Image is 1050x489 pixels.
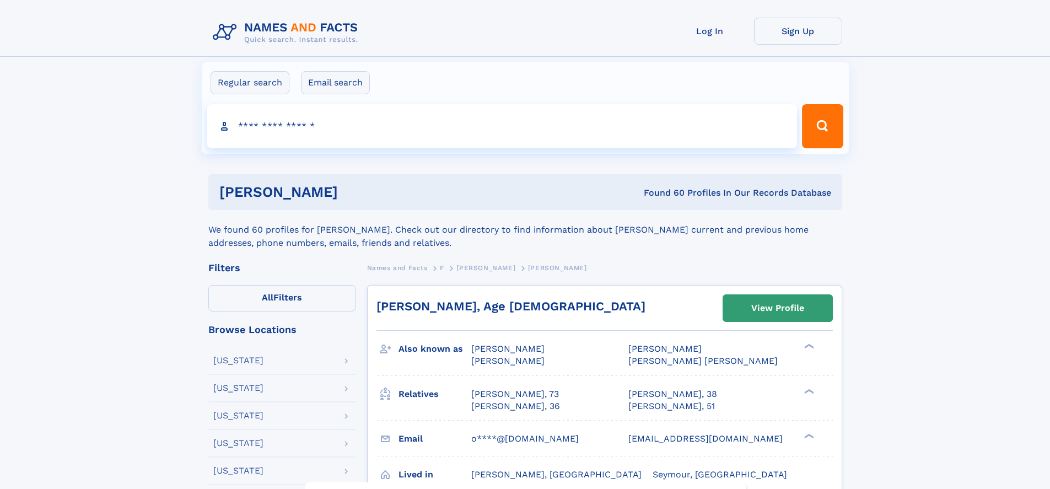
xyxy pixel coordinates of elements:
a: F [440,261,444,275]
h3: Lived in [399,465,471,484]
input: search input [207,104,798,148]
span: [PERSON_NAME] [PERSON_NAME] [628,356,778,366]
div: ❯ [801,388,815,395]
span: Seymour, [GEOGRAPHIC_DATA] [653,469,787,480]
div: [US_STATE] [213,356,263,365]
img: Logo Names and Facts [208,18,367,47]
span: All [262,292,273,303]
a: View Profile [723,295,832,321]
a: Log In [666,18,754,45]
a: [PERSON_NAME], Age [DEMOGRAPHIC_DATA] [376,299,645,313]
span: [PERSON_NAME] [471,343,545,354]
div: ❯ [801,343,815,350]
a: [PERSON_NAME], 73 [471,388,559,400]
div: We found 60 profiles for [PERSON_NAME]. Check out our directory to find information about [PERSON... [208,210,842,250]
span: [PERSON_NAME] [628,343,702,354]
button: Search Button [802,104,843,148]
span: [EMAIL_ADDRESS][DOMAIN_NAME] [628,433,783,444]
a: [PERSON_NAME], 36 [471,400,560,412]
label: Email search [301,71,370,94]
a: Sign Up [754,18,842,45]
div: View Profile [751,295,804,321]
h3: Also known as [399,340,471,358]
div: ❯ [801,432,815,439]
a: [PERSON_NAME] [456,261,515,275]
div: [US_STATE] [213,411,263,420]
div: [US_STATE] [213,384,263,393]
a: Names and Facts [367,261,428,275]
span: [PERSON_NAME] [471,356,545,366]
a: [PERSON_NAME], 51 [628,400,715,412]
span: [PERSON_NAME], [GEOGRAPHIC_DATA] [471,469,642,480]
div: Filters [208,263,356,273]
span: [PERSON_NAME] [456,264,515,272]
span: [PERSON_NAME] [528,264,587,272]
label: Regular search [211,71,289,94]
div: Browse Locations [208,325,356,335]
h3: Relatives [399,385,471,404]
h1: [PERSON_NAME] [219,185,491,199]
div: [US_STATE] [213,439,263,448]
div: Found 60 Profiles In Our Records Database [491,187,831,199]
span: F [440,264,444,272]
div: [US_STATE] [213,466,263,475]
a: [PERSON_NAME], 38 [628,388,717,400]
h3: Email [399,429,471,448]
label: Filters [208,285,356,311]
